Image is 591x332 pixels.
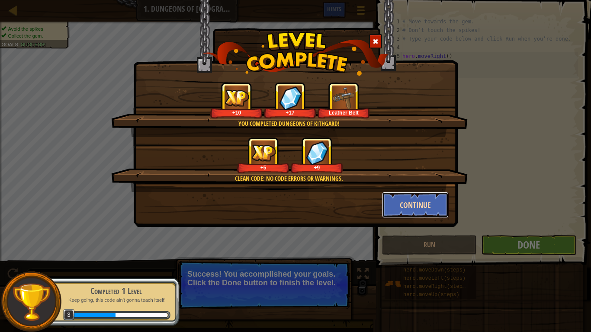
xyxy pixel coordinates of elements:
div: Leather Belt [319,109,368,116]
div: +5 [239,164,288,171]
img: reward_icon_xp.png [251,144,276,161]
img: trophy.png [12,282,51,322]
div: +9 [292,164,341,171]
img: portrait.png [332,86,356,110]
img: reward_icon_xp.png [225,89,249,106]
div: Clean code: no code errors or warnings. [152,174,425,183]
div: You completed Dungeons of Kithgard! [152,119,425,128]
div: Completed 1 Level [61,285,170,297]
div: +10 [212,109,261,116]
p: Keep going, this code ain't gonna teach itself! [61,297,170,303]
button: Continue [382,192,449,218]
div: +17 [266,109,315,116]
img: reward_icon_gems.png [306,141,328,165]
img: level_complete.png [203,32,389,76]
img: reward_icon_gems.png [279,86,302,110]
span: 3 [63,309,75,321]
